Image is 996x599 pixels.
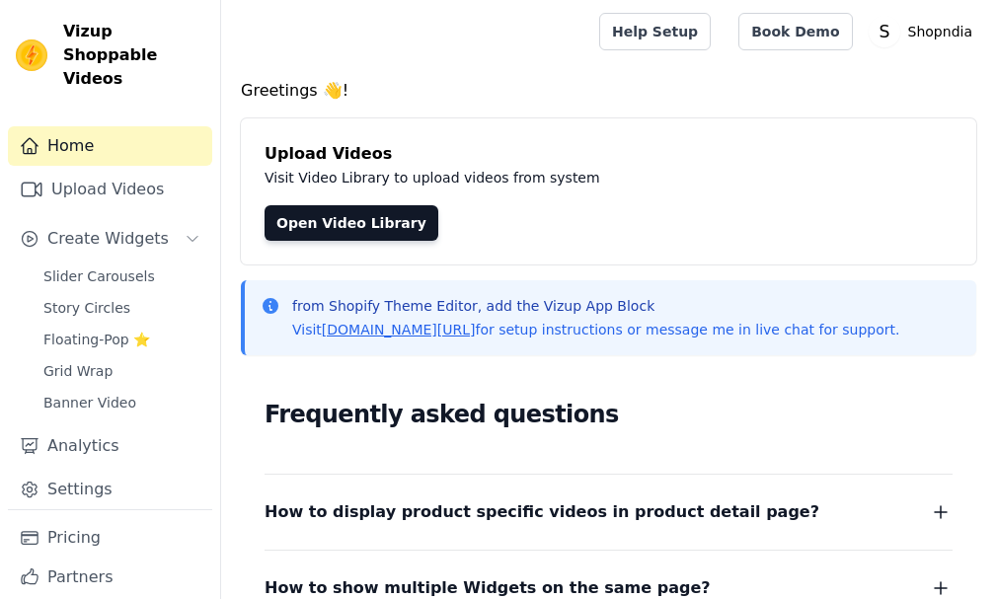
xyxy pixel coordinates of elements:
[879,22,889,41] text: S
[8,518,212,558] a: Pricing
[43,393,136,412] span: Banner Video
[32,357,212,385] a: Grid Wrap
[292,296,899,316] p: from Shopify Theme Editor, add the Vizup App Block
[738,13,852,50] a: Book Demo
[47,227,169,251] span: Create Widgets
[43,266,155,286] span: Slider Carousels
[8,558,212,597] a: Partners
[265,498,819,526] span: How to display product specific videos in product detail page?
[8,426,212,466] a: Analytics
[265,395,953,434] h2: Frequently asked questions
[32,262,212,290] a: Slider Carousels
[63,20,204,91] span: Vizup Shoppable Videos
[8,219,212,259] button: Create Widgets
[322,322,476,337] a: [DOMAIN_NAME][URL]
[8,170,212,209] a: Upload Videos
[599,13,711,50] a: Help Setup
[32,326,212,353] a: Floating-Pop ⭐
[8,126,212,166] a: Home
[32,294,212,322] a: Story Circles
[8,470,212,509] a: Settings
[265,205,438,241] a: Open Video Library
[869,14,980,49] button: S Shopndia
[16,39,47,71] img: Vizup
[292,320,899,339] p: Visit for setup instructions or message me in live chat for support.
[32,389,212,416] a: Banner Video
[265,498,953,526] button: How to display product specific videos in product detail page?
[265,166,953,189] p: Visit Video Library to upload videos from system
[265,142,953,166] h4: Upload Videos
[43,330,150,349] span: Floating-Pop ⭐
[43,298,130,318] span: Story Circles
[241,79,976,103] h4: Greetings 👋!
[43,361,113,381] span: Grid Wrap
[900,14,980,49] p: Shopndia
